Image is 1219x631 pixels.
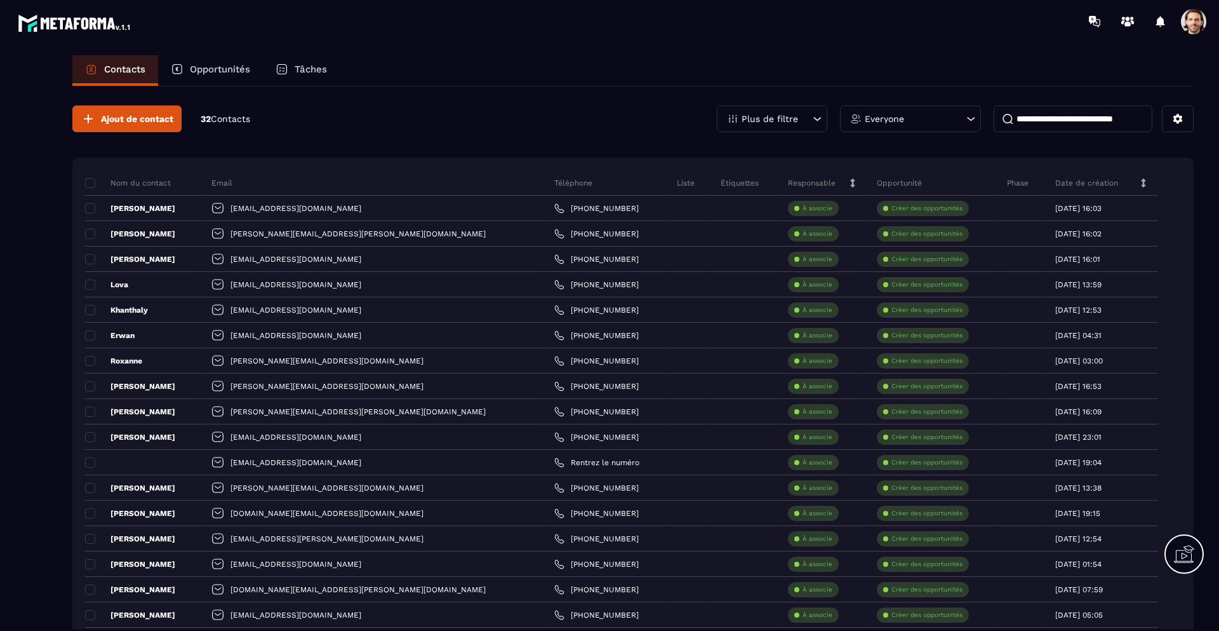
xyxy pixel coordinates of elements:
p: Téléphone [554,178,592,188]
p: À associe [803,382,832,391]
a: Contacts [72,55,158,86]
a: [PHONE_NUMBER] [554,229,639,239]
img: logo [18,11,132,34]
p: Créer des opportunités [891,407,963,416]
p: [DATE] 13:38 [1055,484,1102,492]
p: Phase [1007,178,1029,188]
p: [PERSON_NAME] [85,483,175,493]
p: Créer des opportunités [891,306,963,315]
p: Créer des opportunités [891,229,963,238]
p: Créer des opportunités [891,458,963,467]
p: À associe [803,356,832,365]
a: [PHONE_NUMBER] [554,585,639,595]
a: [PHONE_NUMBER] [554,534,639,544]
a: [PHONE_NUMBER] [554,330,639,341]
a: Tâches [263,55,340,86]
p: Opportunités [190,64,250,75]
p: Créer des opportunités [891,255,963,264]
p: Lova [85,280,128,290]
p: À associe [803,204,832,213]
p: À associe [803,534,832,543]
p: À associe [803,484,832,492]
a: [PHONE_NUMBER] [554,356,639,366]
p: [PERSON_NAME] [85,407,175,417]
p: À associe [803,585,832,594]
a: [PHONE_NUMBER] [554,254,639,264]
p: [DATE] 03:00 [1055,356,1103,365]
p: Créer des opportunités [891,534,963,543]
span: Ajout de contact [101,112,173,125]
p: Plus de filtre [742,114,798,123]
a: [PHONE_NUMBER] [554,280,639,290]
p: Khanthaly [85,305,148,315]
p: À associe [803,229,832,238]
p: 32 [201,113,250,125]
p: À associe [803,280,832,289]
p: [DATE] 16:09 [1055,407,1102,416]
p: À associe [803,433,832,442]
p: [DATE] 12:54 [1055,534,1102,543]
button: Ajout de contact [72,105,182,132]
p: Créer des opportunités [891,204,963,213]
p: Nom du contact [85,178,171,188]
p: [PERSON_NAME] [85,508,175,519]
p: Créer des opportunités [891,331,963,340]
a: [PHONE_NUMBER] [554,305,639,315]
a: [PHONE_NUMBER] [554,203,639,214]
p: Liste [677,178,695,188]
p: [DATE] 16:03 [1055,204,1102,213]
p: Créer des opportunités [891,280,963,289]
p: [DATE] 01:54 [1055,560,1102,569]
p: Everyone [865,114,904,123]
p: À associe [803,560,832,569]
p: Opportunité [877,178,922,188]
p: [DATE] 04:31 [1055,331,1102,340]
p: [DATE] 13:59 [1055,280,1102,289]
p: Créer des opportunités [891,433,963,442]
p: Email [211,178,232,188]
p: [PERSON_NAME] [85,254,175,264]
p: Erwan [85,330,135,341]
p: Étiquettes [721,178,759,188]
p: [DATE] 16:02 [1055,229,1102,238]
p: À associe [803,611,832,620]
a: Opportunités [158,55,263,86]
p: [DATE] 19:15 [1055,509,1100,518]
p: [DATE] 23:01 [1055,433,1102,442]
p: Créer des opportunités [891,356,963,365]
p: Créer des opportunités [891,509,963,518]
p: À associe [803,255,832,264]
p: À associe [803,407,832,416]
p: Créer des opportunités [891,585,963,594]
p: [DATE] 05:05 [1055,611,1103,620]
p: [DATE] 07:59 [1055,585,1103,594]
p: [PERSON_NAME] [85,610,175,620]
p: [PERSON_NAME] [85,559,175,569]
p: [DATE] 16:53 [1055,382,1102,391]
a: [PHONE_NUMBER] [554,483,639,493]
p: Responsable [788,178,836,188]
p: [PERSON_NAME] [85,381,175,391]
a: [PHONE_NUMBER] [554,407,639,417]
p: [PERSON_NAME] [85,229,175,239]
p: Créer des opportunités [891,560,963,569]
p: [DATE] 16:01 [1055,255,1100,264]
p: [PERSON_NAME] [85,432,175,442]
a: [PHONE_NUMBER] [554,559,639,569]
p: [PERSON_NAME] [85,534,175,544]
p: [PERSON_NAME] [85,585,175,595]
p: Roxanne [85,356,142,366]
p: Tâches [295,64,327,75]
p: Créer des opportunités [891,382,963,391]
p: À associe [803,509,832,518]
p: Contacts [104,64,145,75]
span: Contacts [211,114,250,124]
p: Date de création [1055,178,1118,188]
p: Créer des opportunités [891,611,963,620]
p: [DATE] 12:53 [1055,306,1102,315]
p: [PERSON_NAME] [85,203,175,214]
a: [PHONE_NUMBER] [554,432,639,442]
p: À associe [803,331,832,340]
p: À associe [803,458,832,467]
a: [PHONE_NUMBER] [554,610,639,620]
